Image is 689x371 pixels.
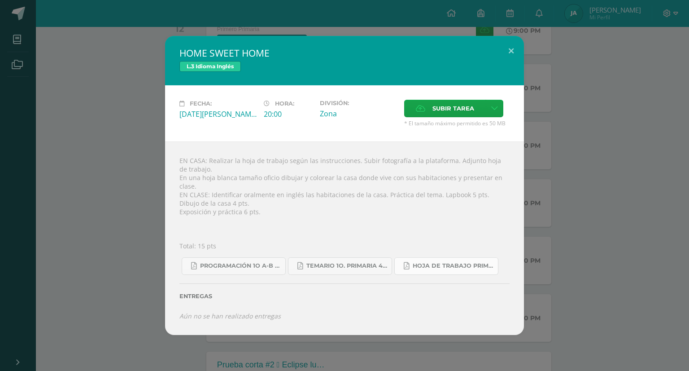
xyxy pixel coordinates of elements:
div: 20:00 [264,109,313,119]
a: Hoja de trabajo PRIMERO1.pdf [394,257,498,275]
div: Zona [320,109,397,119]
span: Programación 1o A-B Inglés.pdf [200,262,281,269]
div: [DATE][PERSON_NAME] [179,109,257,119]
div: EN CASA: Realizar la hoja de trabajo según las instrucciones. Subir fotografía a la plataforma. A... [165,141,524,335]
a: Programación 1o A-B Inglés.pdf [182,257,286,275]
span: L.3 Idioma Inglés [179,61,241,72]
span: Hoja de trabajo PRIMERO1.pdf [413,262,493,269]
i: Aún no se han realizado entregas [179,312,281,320]
label: Entregas [179,293,510,300]
h2: HOME SWEET HOME [179,47,510,59]
span: Subir tarea [432,100,474,117]
label: División: [320,100,397,106]
a: Temario 1o. primaria 4-2025.pdf [288,257,392,275]
span: Fecha: [190,100,212,107]
span: Temario 1o. primaria 4-2025.pdf [306,262,387,269]
span: * El tamaño máximo permitido es 50 MB [404,119,510,127]
button: Close (Esc) [498,36,524,66]
span: Hora: [275,100,294,107]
